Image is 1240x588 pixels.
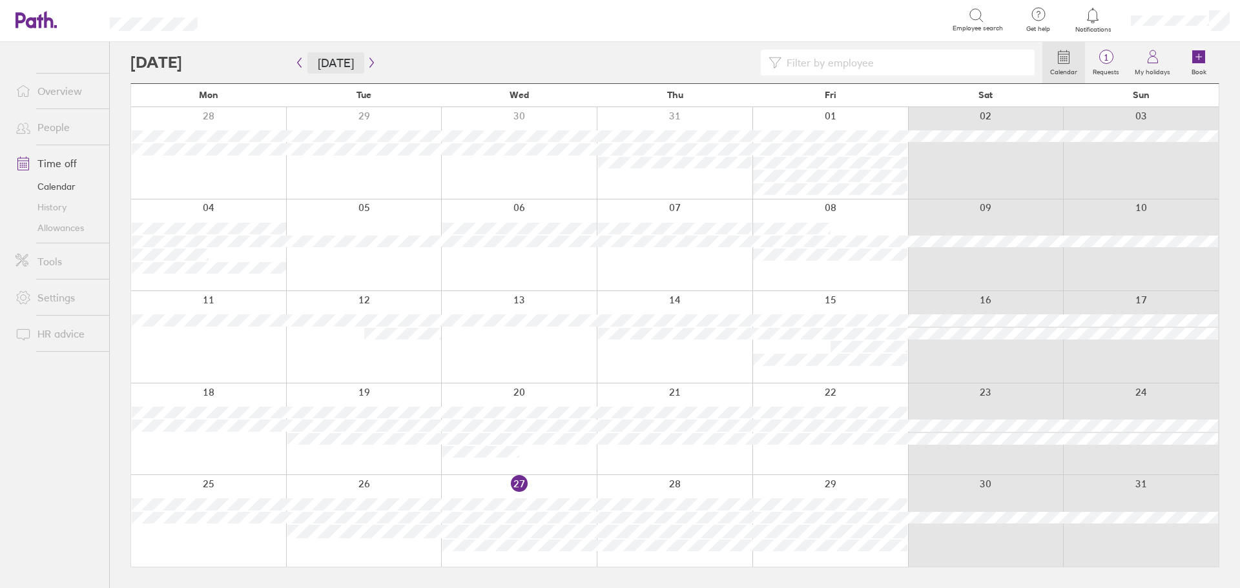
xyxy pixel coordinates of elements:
[510,90,529,100] span: Wed
[232,14,265,25] div: Search
[5,197,109,218] a: History
[1133,90,1150,100] span: Sun
[5,248,109,274] a: Tools
[5,218,109,238] a: Allowances
[307,52,364,74] button: [DATE]
[1042,42,1085,83] a: Calendar
[978,90,993,100] span: Sat
[1127,65,1178,76] label: My holidays
[1127,42,1178,83] a: My holidays
[667,90,683,100] span: Thu
[5,150,109,176] a: Time off
[1085,42,1127,83] a: 1Requests
[825,90,836,100] span: Fri
[1072,26,1114,34] span: Notifications
[5,176,109,197] a: Calendar
[1042,65,1085,76] label: Calendar
[1184,65,1214,76] label: Book
[5,285,109,310] a: Settings
[1085,65,1127,76] label: Requests
[1017,25,1059,33] span: Get help
[5,321,109,347] a: HR advice
[1072,6,1114,34] a: Notifications
[953,25,1003,32] span: Employee search
[1178,42,1219,83] a: Book
[781,50,1027,75] input: Filter by employee
[5,78,109,104] a: Overview
[356,90,371,100] span: Tue
[199,90,218,100] span: Mon
[1085,52,1127,63] span: 1
[5,114,109,140] a: People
